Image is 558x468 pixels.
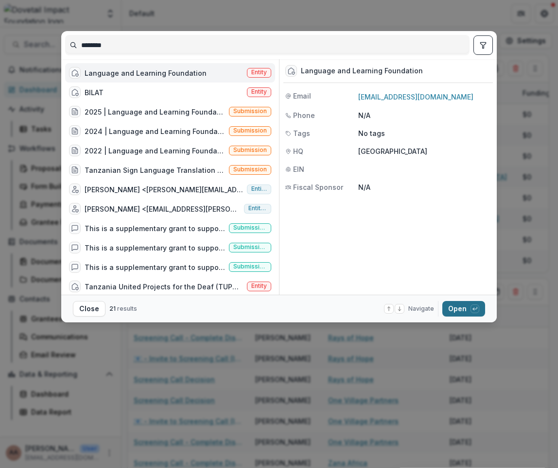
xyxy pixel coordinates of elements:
div: This is a supplementary grant to support [PERSON_NAME]'s language translation project. WHMI will ... [85,243,225,253]
span: Tags [293,128,310,138]
span: Submission [233,127,267,134]
span: Navigate [408,304,434,313]
button: Close [73,301,105,317]
div: BILAT [85,87,104,98]
a: [EMAIL_ADDRESS][DOMAIN_NAME] [358,93,473,101]
span: Submission comment [233,263,267,270]
div: Language and Learning Foundation [301,67,423,75]
span: Submission [233,166,267,173]
div: [PERSON_NAME] <[EMAIL_ADDRESS][PERSON_NAME][DOMAIN_NAME]> [85,204,240,214]
p: [GEOGRAPHIC_DATA] [358,146,491,156]
div: [PERSON_NAME] <[PERSON_NAME][EMAIL_ADDRESS][PERSON_NAME][DOMAIN_NAME]> [85,184,243,195]
div: 2025 | Language and Learning Foundation - Renewal [85,107,225,117]
div: 2024 | Language and Learning Foundation [85,126,225,136]
span: Entity user [251,185,267,192]
p: No tags [358,128,385,138]
span: Phone [293,110,315,120]
span: Entity [251,283,267,289]
span: Fiscal Sponsor [293,182,343,192]
p: N/A [358,110,491,120]
div: Language and Learning Foundation [85,68,207,78]
span: EIN [293,164,304,174]
div: Tanzania United Projects for the Deaf (TUPD) or in abbreviation in Swahili language known as UMIVITA [85,282,243,292]
span: Submission [233,108,267,115]
button: toggle filters [473,35,493,55]
div: Tanzanian Sign Language Translation Development Organisation (aka BILAT) | Accel | 21 [85,165,225,175]
p: N/A [358,182,491,192]
span: 21 [109,305,116,312]
span: Entity [251,69,267,76]
span: HQ [293,146,303,156]
div: This is a supplementary grant to support [PERSON_NAME]'s language translation project. WHMI will ... [85,262,225,272]
span: Submission comment [233,224,267,231]
button: Open [442,301,485,317]
span: Email [293,91,311,101]
span: Submission [233,147,267,153]
span: results [117,305,137,312]
div: This is a supplementary grant to support [PERSON_NAME]'s language translation project. WHMI will ... [85,223,225,234]
span: Entity [251,88,267,95]
div: 2022 | Language and Learning Foundation [85,146,225,156]
span: Entity user [248,205,267,212]
span: Submission comment [233,244,267,251]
